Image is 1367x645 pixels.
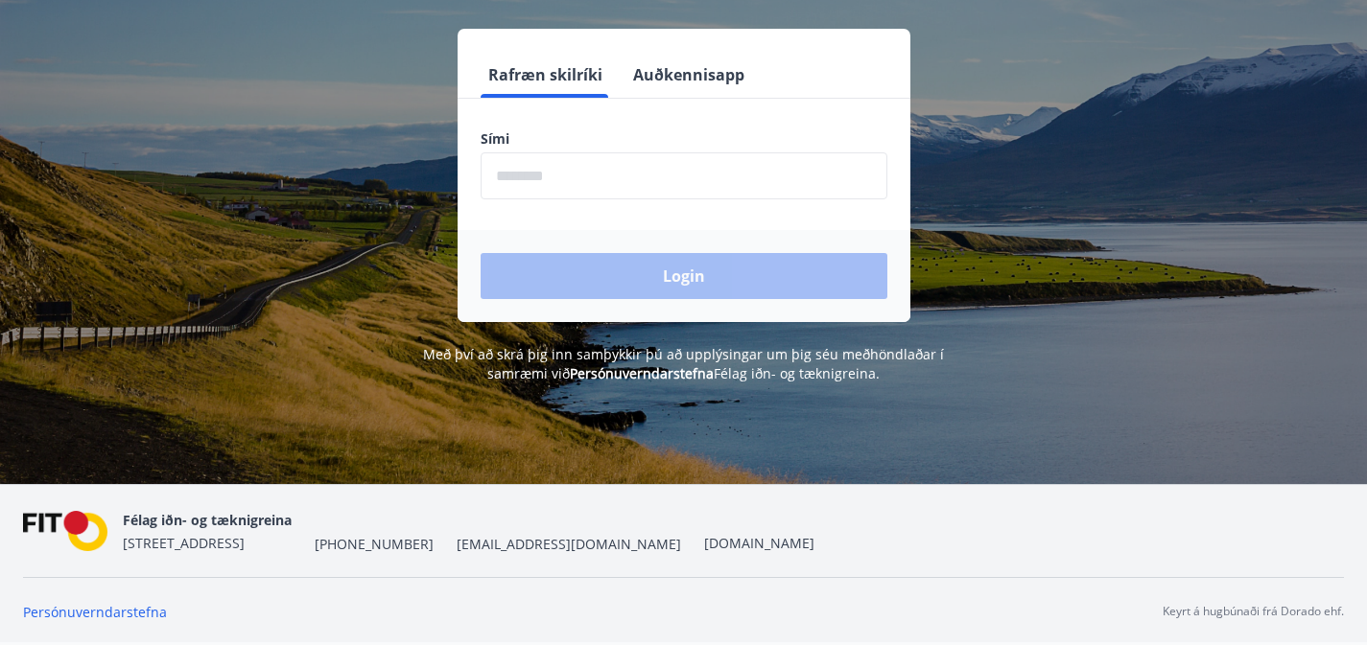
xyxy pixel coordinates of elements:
span: [PHONE_NUMBER] [315,535,434,554]
img: FPQVkF9lTnNbbaRSFyT17YYeljoOGk5m51IhT0bO.png [23,511,107,552]
span: Með því að skrá þig inn samþykkir þú að upplýsingar um þig séu meðhöndlaðar í samræmi við Félag i... [423,345,944,382]
a: [DOMAIN_NAME] [704,534,814,552]
label: Sími [481,129,887,149]
button: Auðkennisapp [625,52,752,98]
p: Keyrt á hugbúnaði frá Dorado ehf. [1163,603,1344,620]
span: [STREET_ADDRESS] [123,534,245,552]
a: Persónuverndarstefna [23,603,167,621]
span: Félag iðn- og tæknigreina [123,511,292,529]
span: [EMAIL_ADDRESS][DOMAIN_NAME] [457,535,681,554]
button: Rafræn skilríki [481,52,610,98]
a: Persónuverndarstefna [570,364,714,382]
